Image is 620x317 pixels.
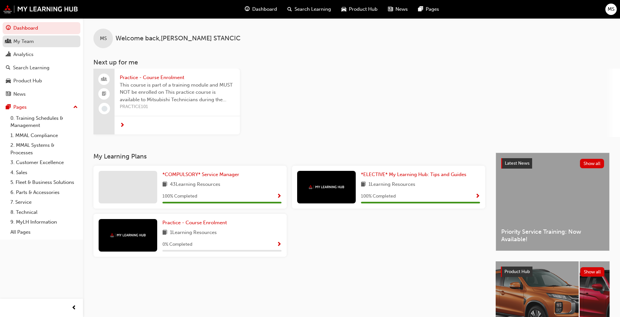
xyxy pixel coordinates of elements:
[287,5,292,13] span: search-icon
[368,181,415,189] span: 1 Learning Resources
[8,197,80,207] a: 7. Service
[282,3,336,16] a: search-iconSearch Learning
[3,62,80,74] a: Search Learning
[13,103,27,111] div: Pages
[3,101,80,113] button: Pages
[6,39,11,45] span: people-icon
[93,153,485,160] h3: My Learning Plans
[162,220,227,226] span: Practice - Course Enrolment
[504,269,530,274] span: Product Hub
[8,158,80,168] a: 3. Customer Excellence
[120,74,235,81] span: Practice - Course Enrolment
[8,217,80,227] a: 9. MyLH Information
[102,75,106,84] span: people-icon
[170,181,220,189] span: 43 Learning Resources
[413,3,444,16] a: pages-iconPages
[162,241,192,248] span: 0 % Completed
[475,194,480,200] span: Show Progress
[3,75,80,87] a: Product Hub
[83,59,620,66] h3: Next up for me
[501,158,604,169] a: Latest NewsShow all
[240,3,282,16] a: guage-iconDashboard
[162,219,229,227] a: Practice - Course Enrolment
[93,69,240,134] a: Practice - Course EnrolmentThis course is part of a training module and MUST NOT be enrolled on T...
[349,6,378,13] span: Product Hub
[501,267,604,277] a: Product HubShow all
[120,81,235,103] span: This course is part of a training module and MUST NOT be enrolled on This practice course is avai...
[162,171,242,178] a: *COMPULSORY* Service Manager
[8,140,80,158] a: 2. MMAL Systems & Processes
[170,229,217,237] span: 1 Learning Resources
[277,194,282,200] span: Show Progress
[361,193,396,200] span: 100 % Completed
[8,177,80,187] a: 5. Fleet & Business Solutions
[383,3,413,16] a: news-iconNews
[3,21,80,101] button: DashboardMy TeamAnalyticsSearch LearningProduct HubNews
[13,64,49,72] div: Search Learning
[6,52,11,58] span: chart-icon
[110,233,146,237] img: mmal
[608,6,614,13] span: MS
[336,3,383,16] a: car-iconProduct Hub
[505,160,530,166] span: Latest News
[116,35,241,42] span: Welcome back , [PERSON_NAME] STANCIC
[13,90,26,98] div: News
[605,4,617,15] button: MS
[245,5,250,13] span: guage-icon
[6,104,11,110] span: pages-icon
[252,6,277,13] span: Dashboard
[13,77,42,85] div: Product Hub
[8,227,80,237] a: All Pages
[162,229,167,237] span: book-icon
[3,22,80,34] a: Dashboard
[162,181,167,189] span: book-icon
[120,103,235,111] span: PRACTICE101
[6,65,10,71] span: search-icon
[8,207,80,217] a: 8. Technical
[100,35,107,42] span: MS
[6,78,11,84] span: car-icon
[395,6,408,13] span: News
[277,241,282,249] button: Show Progress
[6,91,11,97] span: news-icon
[72,304,76,312] span: prev-icon
[3,5,78,13] img: mmal
[102,106,107,112] span: learningRecordVerb_NONE-icon
[580,159,604,168] button: Show all
[13,38,34,45] div: My Team
[475,192,480,200] button: Show Progress
[501,228,604,243] span: Priority Service Training: Now Available!
[361,171,469,178] a: *ELECTIVE* My Learning Hub: Tips and Guides
[3,88,80,100] a: News
[73,103,78,112] span: up-icon
[8,113,80,131] a: 0. Training Schedules & Management
[8,168,80,178] a: 4. Sales
[8,187,80,198] a: 6. Parts & Accessories
[418,5,423,13] span: pages-icon
[388,5,393,13] span: news-icon
[8,131,80,141] a: 1. MMAL Compliance
[277,192,282,200] button: Show Progress
[162,193,197,200] span: 100 % Completed
[277,242,282,248] span: Show Progress
[341,5,346,13] span: car-icon
[580,267,605,277] button: Show all
[13,51,34,58] div: Analytics
[3,35,80,48] a: My Team
[361,181,366,189] span: book-icon
[361,172,466,177] span: *ELECTIVE* My Learning Hub: Tips and Guides
[426,6,439,13] span: Pages
[309,185,344,189] img: mmal
[102,90,106,98] span: booktick-icon
[162,172,239,177] span: *COMPULSORY* Service Manager
[295,6,331,13] span: Search Learning
[120,123,125,129] span: next-icon
[496,153,610,251] a: Latest NewsShow allPriority Service Training: Now Available!
[6,25,11,31] span: guage-icon
[3,48,80,61] a: Analytics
